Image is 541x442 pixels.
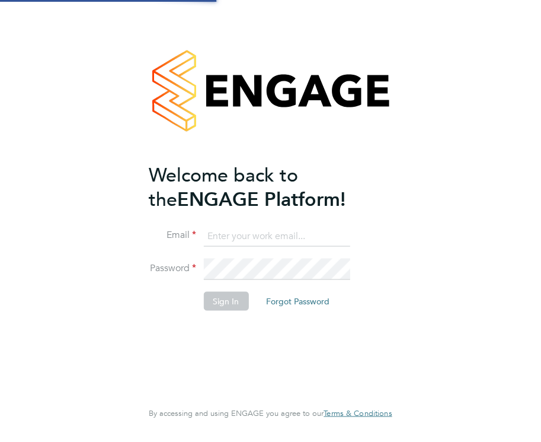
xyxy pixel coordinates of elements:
[149,229,196,241] label: Email
[149,163,380,211] h2: ENGAGE Platform!
[149,163,298,211] span: Welcome back to the
[149,408,392,418] span: By accessing and using ENGAGE you agree to our
[324,408,392,418] span: Terms & Conditions
[203,225,350,247] input: Enter your work email...
[149,262,196,275] label: Password
[324,409,392,418] a: Terms & Conditions
[203,292,248,311] button: Sign In
[257,292,339,311] button: Forgot Password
